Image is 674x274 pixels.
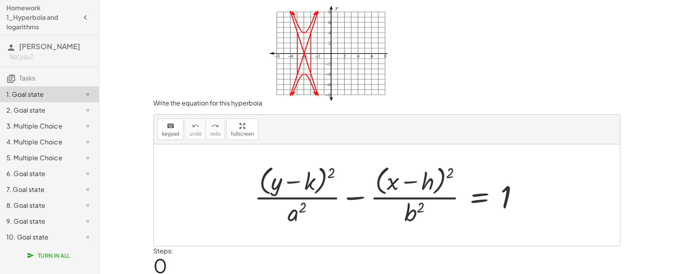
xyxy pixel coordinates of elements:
label: Steps: [153,247,173,255]
i: keyboard [167,121,174,131]
h4: Homework 1_Hyperbola and logarithms [6,3,78,32]
i: Task not started. [83,169,93,178]
span: Tasks [19,74,35,82]
button: undoundo [185,119,206,140]
i: Task not started. [83,217,93,226]
img: 791cfa3b6f9f595e18c334efa8c93cb7a51a5666cb941bdaa77b805e7606e9c9.png [262,5,388,105]
button: Turn In All [22,248,77,263]
i: Task not started. [83,137,93,147]
div: Not you? [10,52,93,60]
i: Task not started. [83,185,93,194]
div: 2. Goal state [6,105,70,115]
div: 5. Multiple Choice [6,153,70,163]
span: fullscreen [231,131,254,137]
i: Task not started. [83,232,93,242]
span: redo [210,131,220,137]
i: Task not started. [83,90,93,99]
div: 1. Goal state [6,90,70,99]
i: Task not started. [83,105,93,115]
i: Task not started. [83,201,93,210]
span: Turn In All [29,252,70,259]
i: Task not started. [83,121,93,131]
span: [PERSON_NAME] [19,42,80,51]
p: Write the equation for this hyperbola [153,5,620,108]
div: 8. Goal state [6,201,70,210]
button: fullscreen [226,119,258,140]
div: 9. Goal state [6,217,70,226]
div: 10. Goal state [6,232,70,242]
button: redoredo [205,119,225,140]
i: redo [211,121,219,131]
i: Task not started. [83,153,93,163]
span: keypad [162,131,180,137]
div: 3. Multiple Choice [6,121,70,131]
div: 7. Goal state [6,185,70,194]
i: undo [192,121,199,131]
button: keyboardkeypad [158,119,184,140]
div: 6. Goal state [6,169,70,178]
div: 4. Multiple Choice [6,137,70,147]
span: undo [189,131,201,137]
